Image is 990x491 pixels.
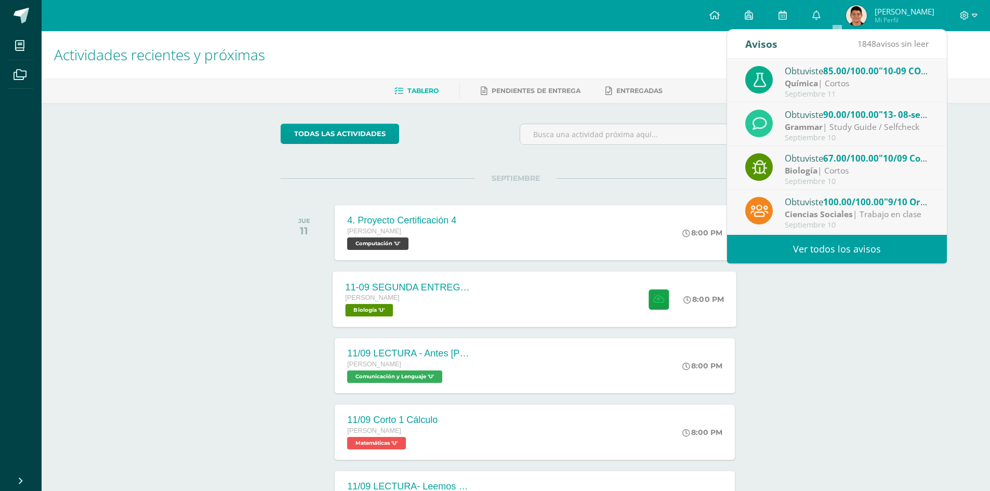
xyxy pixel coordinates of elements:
div: 8:00 PM [682,361,722,370]
div: 8:00 PM [682,428,722,437]
strong: Grammar [785,121,823,132]
div: 11/09 LECTURA - Antes [PERSON_NAME]. [PERSON_NAME]. La descubridora del radio (Digital) [347,348,472,359]
div: 11-09 SEGUNDA ENTREGA DE GUÍA [346,282,471,293]
div: | Cortos [785,165,929,177]
span: [PERSON_NAME] [346,294,400,301]
div: Septiembre 11 [785,90,929,99]
div: Obtuviste en [785,195,929,208]
span: SEPTIEMBRE [475,174,557,183]
span: Pendientes de entrega [492,87,580,95]
span: [PERSON_NAME] [347,228,401,235]
img: f8a1c5f1542a778f63900ba7a2e8b186.png [846,5,867,26]
strong: Biología [785,165,817,176]
a: Pendientes de entrega [481,83,580,99]
span: Entregadas [616,87,663,95]
div: 8:00 PM [682,228,722,237]
span: Tablero [407,87,439,95]
a: Tablero [394,83,439,99]
div: 8:00 PM [684,295,724,304]
span: "10-09 CORTO No. 2" [879,65,967,77]
div: | Cortos [785,77,929,89]
span: 100.00/100.00 [823,196,884,208]
span: Actividades recientes y próximas [54,45,265,64]
span: [PERSON_NAME] [875,6,934,17]
strong: Química [785,77,818,89]
div: Obtuviste en [785,64,929,77]
div: JUE [298,217,310,224]
span: [PERSON_NAME] [347,361,401,368]
span: Matemáticas 'U' [347,437,406,449]
span: avisos sin leer [857,38,929,49]
div: | Study Guide / Selfcheck [785,121,929,133]
div: 11 [298,224,310,237]
div: Avisos [745,30,777,58]
div: 4. Proyecto Certificación 4 [347,215,456,226]
div: 11/09 Corto 1 Cálculo [347,415,438,426]
div: Septiembre 10 [785,221,929,230]
span: Biología 'U' [346,304,393,316]
span: Mi Perfil [875,16,934,24]
span: 1848 [857,38,876,49]
div: Septiembre 10 [785,177,929,186]
div: | Trabajo en clase [785,208,929,220]
div: Septiembre 10 [785,134,929,142]
strong: Ciencias Sociales [785,208,853,220]
div: Obtuviste en [785,108,929,121]
a: todas las Actividades [281,124,399,144]
span: 85.00/100.00 [823,65,879,77]
span: Comunicación y Lenguaje 'U' [347,370,442,383]
div: Obtuviste en [785,151,929,165]
span: 90.00/100.00 [823,109,879,121]
input: Busca una actividad próxima aquí... [520,124,750,144]
span: Computación 'U' [347,237,408,250]
a: Entregadas [605,83,663,99]
span: 67.00/100.00 [823,152,879,164]
span: [PERSON_NAME] [347,427,401,434]
a: Ver todos los avisos [727,235,947,263]
span: "10/09 Corto 2" [879,152,945,164]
